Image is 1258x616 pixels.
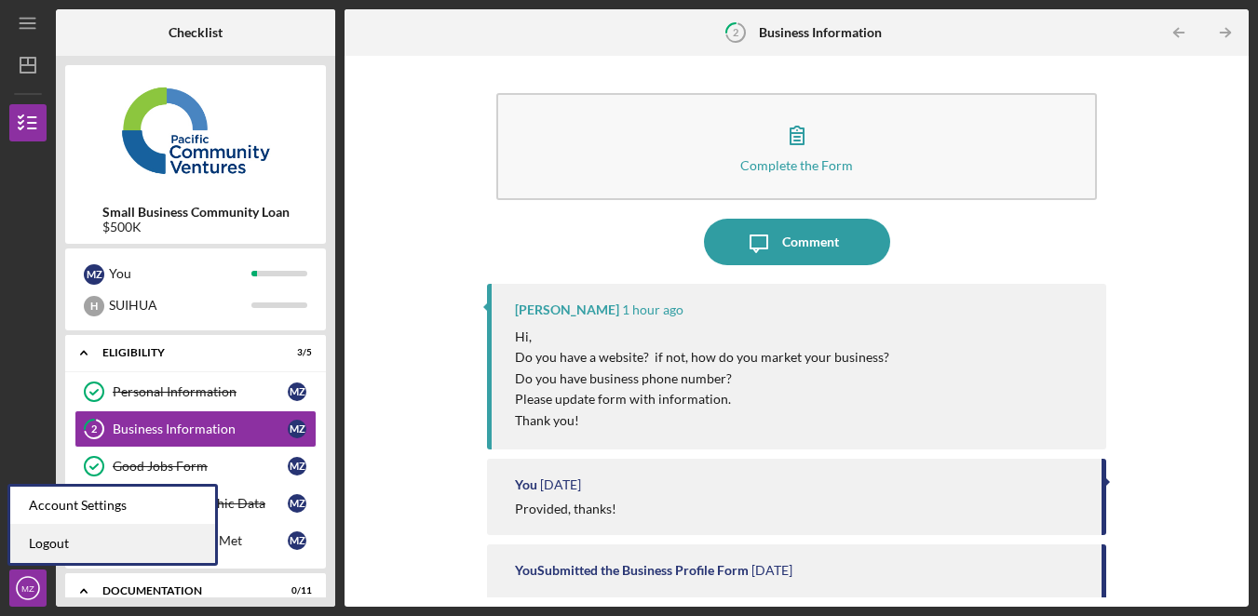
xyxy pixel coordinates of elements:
div: Account Settings [10,487,215,525]
text: MZ [21,583,34,594]
div: [PERSON_NAME] [515,302,619,317]
p: Do you have business phone number? [515,368,889,389]
div: M Z [288,531,306,550]
div: M Z [288,382,306,401]
div: H [84,296,104,316]
a: 2Business InformationMZ [74,410,317,448]
b: Business Information [759,25,882,40]
div: Eligibility [102,347,265,358]
div: Personal Information [113,384,288,399]
tspan: 2 [91,423,97,435]
button: Comment [704,219,890,265]
p: Thank you! [515,410,889,431]
a: Personal InformationMZ [74,373,317,410]
div: SUIHUA [109,289,251,321]
div: You [109,258,251,289]
div: Business Information [113,422,288,436]
div: You Submitted the Business Profile Form [515,563,749,578]
b: Small Business Community Loan [102,205,290,220]
p: Do you have a website? if not, how do you market your business? [515,347,889,368]
div: Documentation [102,585,265,596]
div: M Z [288,420,306,438]
div: 0 / 11 [278,585,312,596]
div: Complete the Form [740,158,853,172]
button: Complete the Form [496,93,1098,200]
div: $500K [102,220,290,234]
time: 2025-08-21 23:29 [622,302,683,317]
div: M Z [84,264,104,285]
div: Comment [782,219,839,265]
button: MZ [9,569,47,607]
div: 3 / 5 [278,347,312,358]
time: 2025-08-19 19:29 [540,477,581,492]
a: Good Jobs FormMZ [74,448,317,485]
div: M Z [288,494,306,513]
div: You [515,477,537,492]
img: Product logo [65,74,326,186]
a: Logout [10,525,215,563]
div: Good Jobs Form [113,459,288,474]
div: Provided, thanks! [515,502,616,516]
time: 2025-08-19 19:29 [751,563,792,578]
b: Checklist [169,25,223,40]
p: Please update form with information. [515,389,889,409]
div: M Z [288,457,306,475]
tspan: 2 [733,26,738,38]
p: Hi, [515,327,889,347]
